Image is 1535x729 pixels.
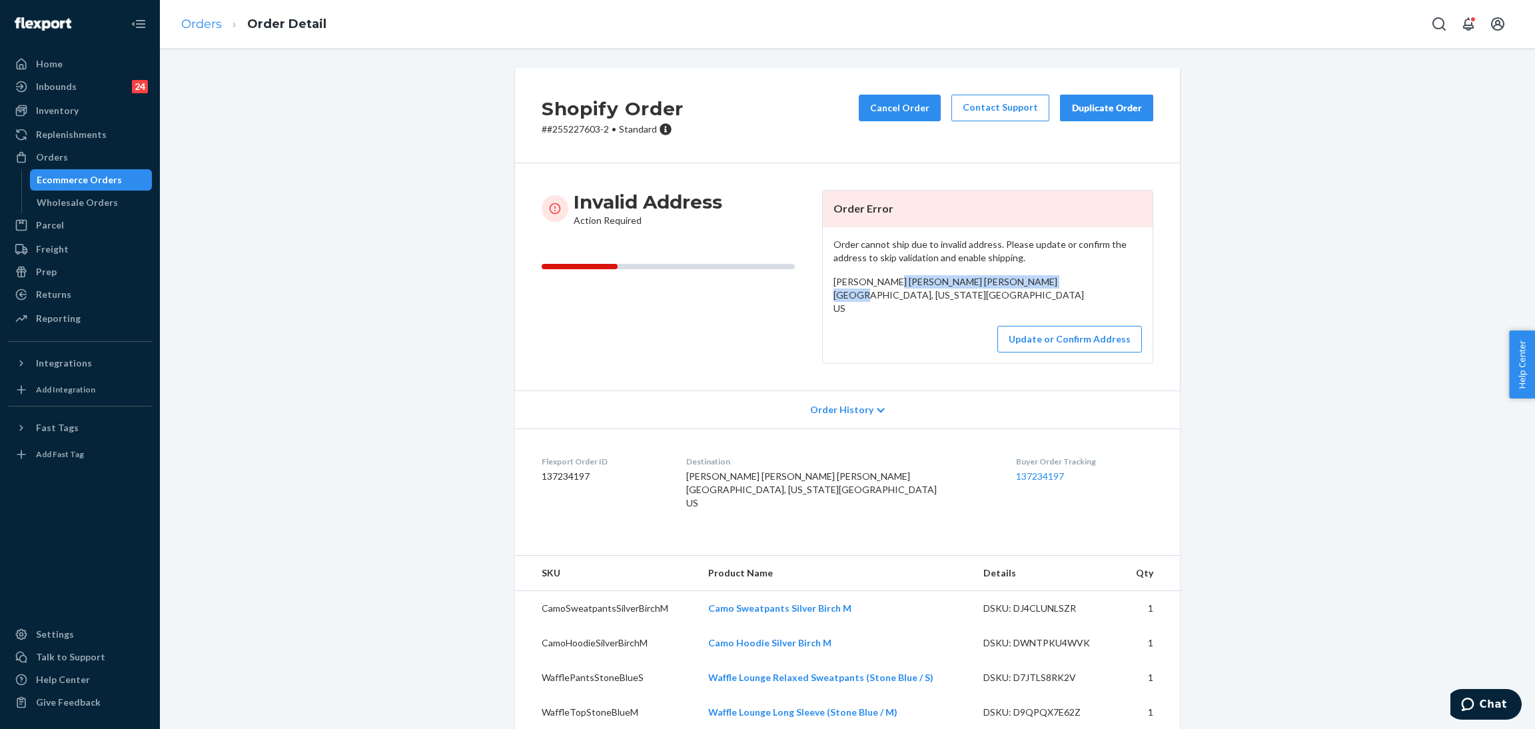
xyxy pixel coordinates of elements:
[8,444,152,465] a: Add Fast Tag
[36,384,95,395] div: Add Integration
[36,57,63,71] div: Home
[36,265,57,279] div: Prep
[36,357,92,370] div: Integrations
[515,590,698,626] td: CamoSweatpantsSilverBirchM
[542,123,684,136] p: # #255227603-2
[574,190,722,214] h3: Invalid Address
[1455,11,1482,37] button: Open notifications
[542,95,684,123] h2: Shopify Order
[8,76,152,97] a: Inbounds24
[37,173,122,187] div: Ecommerce Orders
[181,17,222,31] a: Orders
[1450,689,1522,722] iframe: Opens a widget where you can chat to one of our agents
[1119,556,1180,591] th: Qty
[951,95,1049,121] a: Contact Support
[810,403,873,416] span: Order History
[983,671,1109,684] div: DSKU: D7JTLS8RK2V
[37,196,118,209] div: Wholesale Orders
[36,128,107,141] div: Replenishments
[30,192,153,213] a: Wholesale Orders
[698,556,973,591] th: Product Name
[1060,95,1153,121] button: Duplicate Order
[833,238,1142,265] p: Order cannot ship due to invalid address. Please update or confirm the address to skip validation...
[983,602,1109,615] div: DSKU: DJ4CLUNLSZR
[8,261,152,283] a: Prep
[36,219,64,232] div: Parcel
[542,456,665,467] dt: Flexport Order ID
[8,624,152,645] a: Settings
[708,602,851,614] a: Camo Sweatpants Silver Birch M
[574,190,722,227] div: Action Required
[36,448,84,460] div: Add Fast Tag
[515,660,698,695] td: WafflePantsStoneBlueS
[36,80,77,93] div: Inbounds
[8,239,152,260] a: Freight
[132,80,148,93] div: 24
[1119,590,1180,626] td: 1
[36,288,71,301] div: Returns
[997,326,1142,353] button: Update or Confirm Address
[36,151,68,164] div: Orders
[125,11,152,37] button: Close Navigation
[36,312,81,325] div: Reporting
[1016,456,1153,467] dt: Buyer Order Tracking
[708,672,933,683] a: Waffle Lounge Relaxed Sweatpants (Stone Blue / S)
[1509,331,1535,398] button: Help Center
[15,17,71,31] img: Flexport logo
[619,123,657,135] span: Standard
[686,470,937,508] span: [PERSON_NAME] [PERSON_NAME] [PERSON_NAME] [GEOGRAPHIC_DATA], [US_STATE][GEOGRAPHIC_DATA] US
[8,215,152,236] a: Parcel
[823,191,1153,227] header: Order Error
[1119,660,1180,695] td: 1
[8,417,152,438] button: Fast Tags
[859,95,941,121] button: Cancel Order
[8,353,152,374] button: Integrations
[1484,11,1511,37] button: Open account menu
[612,123,616,135] span: •
[8,379,152,400] a: Add Integration
[36,673,90,686] div: Help Center
[8,124,152,145] a: Replenishments
[36,421,79,434] div: Fast Tags
[30,169,153,191] a: Ecommerce Orders
[1071,101,1142,115] div: Duplicate Order
[686,456,994,467] dt: Destination
[8,669,152,690] a: Help Center
[36,243,69,256] div: Freight
[247,17,326,31] a: Order Detail
[8,100,152,121] a: Inventory
[708,637,831,648] a: Camo Hoodie Silver Birch M
[8,284,152,305] a: Returns
[36,628,74,641] div: Settings
[973,556,1119,591] th: Details
[983,636,1109,650] div: DSKU: DWNTPKU4WVK
[833,276,1084,314] span: [PERSON_NAME] [PERSON_NAME] [PERSON_NAME] [GEOGRAPHIC_DATA], [US_STATE][GEOGRAPHIC_DATA] US
[36,104,79,117] div: Inventory
[1426,11,1452,37] button: Open Search Box
[36,696,101,709] div: Give Feedback
[983,706,1109,719] div: DSKU: D9QPQX7E62Z
[708,706,897,718] a: Waffle Lounge Long Sleeve (Stone Blue / M)
[36,650,105,664] div: Talk to Support
[1119,626,1180,660] td: 1
[8,692,152,713] button: Give Feedback
[8,147,152,168] a: Orders
[515,626,698,660] td: CamoHoodieSilverBirchM
[8,646,152,668] button: Talk to Support
[8,53,152,75] a: Home
[515,556,698,591] th: SKU
[171,5,337,44] ol: breadcrumbs
[1016,470,1064,482] a: 137234197
[8,308,152,329] a: Reporting
[542,470,665,483] dd: 137234197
